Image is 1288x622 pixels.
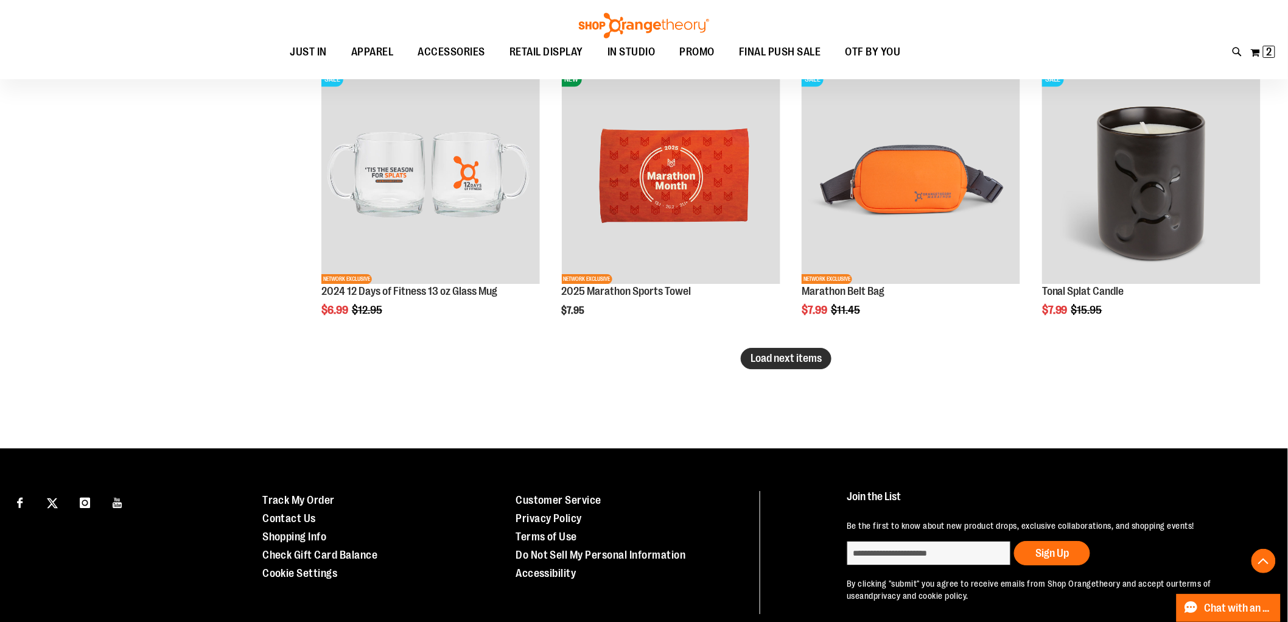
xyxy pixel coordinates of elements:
[1042,66,1261,286] a: Product image for Tonal Splat CandleSALE
[497,38,595,66] a: RETAIL DISPLAY
[278,38,340,66] a: JUST IN
[562,305,587,316] span: $7.95
[42,491,63,512] a: Visit our X page
[739,38,821,66] span: FINAL PUSH SALE
[751,352,822,364] span: Load next items
[516,512,582,525] a: Privacy Policy
[873,591,968,601] a: privacy and cookie policy.
[802,304,829,316] span: $7.99
[1036,60,1267,348] div: product
[556,60,786,348] div: product
[321,304,350,316] span: $6.99
[262,567,338,579] a: Cookie Settings
[516,567,576,579] a: Accessibility
[418,38,486,66] span: ACCESSORIES
[1042,304,1069,316] span: $7.99
[562,274,612,284] span: NETWORK EXCLUSIVE
[847,578,1258,602] p: By clicking "submit" you agree to receive emails from Shop Orangetheory and accept our and
[1205,603,1273,614] span: Chat with an Expert
[262,494,335,506] a: Track My Order
[833,38,913,66] a: OTF BY YOU
[406,38,498,66] a: ACCESSORIES
[577,13,711,38] img: Shop Orangetheory
[680,38,715,66] span: PROMO
[47,498,58,509] img: Twitter
[9,491,30,512] a: Visit our Facebook page
[516,549,686,561] a: Do Not Sell My Personal Information
[262,549,378,561] a: Check Gift Card Balance
[321,285,497,297] a: 2024 12 Days of Fitness 13 oz Glass Mug
[516,494,601,506] a: Customer Service
[315,60,546,348] div: product
[802,66,1020,286] a: Marathon Belt BagSALENETWORK EXCLUSIVE
[802,285,884,297] a: Marathon Belt Bag
[595,38,668,66] a: IN STUDIO
[74,491,96,512] a: Visit our Instagram page
[802,66,1020,284] img: Marathon Belt Bag
[321,66,540,284] img: Main image of 2024 12 Days of Fitness 13 oz Glass Mug
[562,66,780,284] img: 2025 Marathon Sports Towel
[509,38,583,66] span: RETAIL DISPLAY
[668,38,727,66] a: PROMO
[796,60,1026,348] div: product
[845,38,901,66] span: OTF BY YOU
[741,348,831,369] button: Load next items
[847,520,1258,532] p: Be the first to know about new product drops, exclusive collaborations, and shopping events!
[321,66,540,286] a: Main image of 2024 12 Days of Fitness 13 oz Glass MugSALENETWORK EXCLUSIVE
[1177,594,1281,622] button: Chat with an Expert
[339,38,406,66] a: APPAREL
[262,512,316,525] a: Contact Us
[607,38,656,66] span: IN STUDIO
[1071,304,1104,316] span: $15.95
[562,66,780,286] a: 2025 Marathon Sports TowelNEWNETWORK EXCLUSIVE
[516,531,577,543] a: Terms of Use
[290,38,327,66] span: JUST IN
[562,285,691,297] a: 2025 Marathon Sports Towel
[802,274,852,284] span: NETWORK EXCLUSIVE
[1251,549,1276,573] button: Back To Top
[262,531,327,543] a: Shopping Info
[352,304,384,316] span: $12.95
[1042,66,1261,284] img: Product image for Tonal Splat Candle
[831,304,862,316] span: $11.45
[1035,547,1069,559] span: Sign Up
[727,38,833,66] a: FINAL PUSH SALE
[847,541,1011,565] input: enter email
[1267,46,1272,58] span: 2
[351,38,394,66] span: APPAREL
[107,491,128,512] a: Visit our Youtube page
[1042,285,1124,297] a: Tonal Splat Candle
[321,274,372,284] span: NETWORK EXCLUSIVE
[847,491,1258,514] h4: Join the List
[1014,541,1090,565] button: Sign Up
